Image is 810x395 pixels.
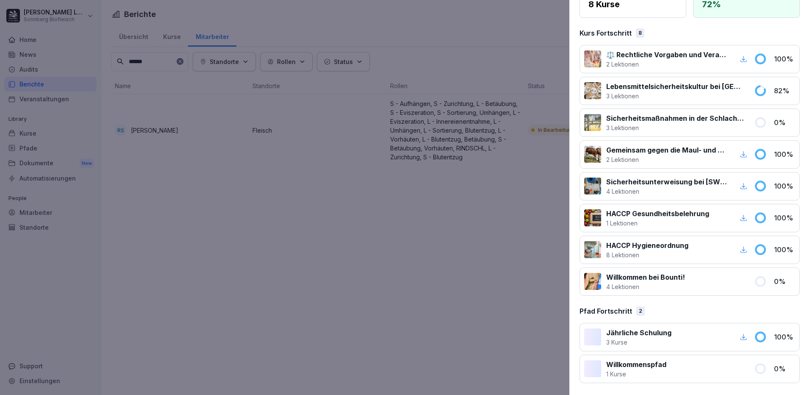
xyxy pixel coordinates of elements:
p: 2 Lektionen [606,155,728,164]
p: 100 % [774,181,795,191]
p: 1 Kurse [606,370,666,378]
p: 100 % [774,245,795,255]
p: Gemeinsam gegen die Maul- und Klauenseuche (MKS) [606,145,728,155]
div: 2 [636,306,645,316]
p: Sicherheitsmaßnahmen in der Schlachtung und Zerlegung [606,113,744,123]
p: 0 % [774,364,795,374]
p: Pfad Fortschritt [580,306,632,316]
p: 0 % [774,117,795,128]
p: Kurs Fortschritt [580,28,632,38]
div: 8 [636,28,644,38]
p: Sicherheitsunterweisung bei [SWIFT_CODE] [606,177,728,187]
p: 100 % [774,213,795,223]
p: 4 Lektionen [606,187,728,196]
p: 8 Lektionen [606,250,688,259]
p: 0 % [774,276,795,287]
p: Lebensmittelsicherheitskultur bei [GEOGRAPHIC_DATA] [606,81,744,92]
p: 100 % [774,149,795,159]
p: 4 Lektionen [606,282,685,291]
p: 3 Lektionen [606,123,744,132]
p: Willkommen bei Bounti! [606,272,685,282]
p: 3 Lektionen [606,92,744,100]
p: 100 % [774,332,795,342]
p: Willkommenspfad [606,359,666,370]
p: Jährliche Schulung [606,328,671,338]
p: 3 Kurse [606,338,671,347]
p: 100 % [774,54,795,64]
p: ⚖️ Rechtliche Vorgaben und Verantwortung bei der Schlachtung [606,50,728,60]
p: HACCP Gesundheitsbelehrung [606,209,709,219]
p: 2 Lektionen [606,60,728,69]
p: HACCP Hygieneordnung [606,240,688,250]
p: 82 % [774,86,795,96]
p: 1 Lektionen [606,219,709,228]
